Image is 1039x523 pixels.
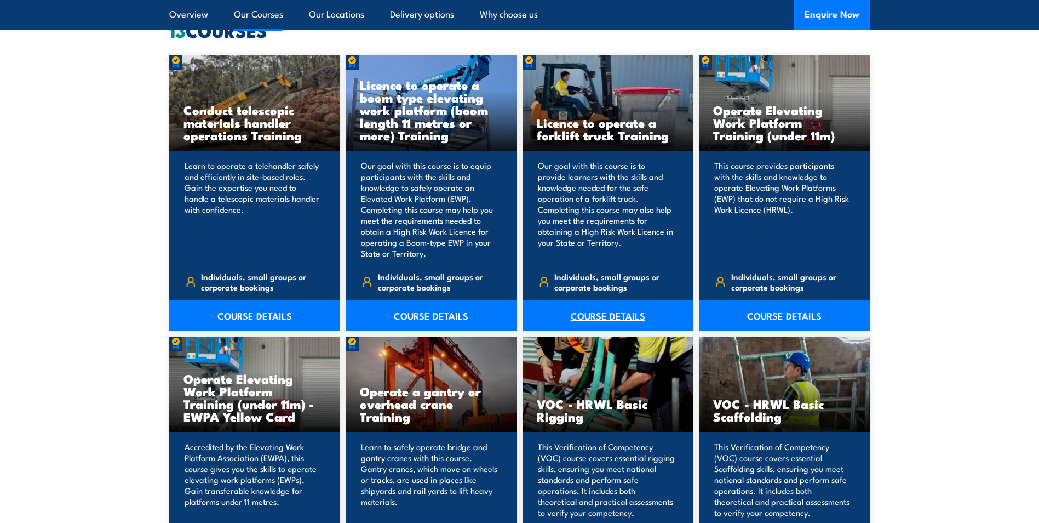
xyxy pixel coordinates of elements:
a: COURSE DETAILS [169,300,341,331]
p: Accredited by the Elevating Work Platform Association (EWPA), this course gives you the skills to... [185,441,322,518]
p: Learn to operate a telehandler safely and efficiently in site-based roles. Gain the expertise you... [185,160,322,259]
p: Our goal with this course is to equip participants with the skills and knowledge to safely operat... [361,160,498,259]
a: COURSE DETAILS [523,300,694,331]
h2: COURSES [169,22,870,38]
p: This Verification of Competency (VOC) course covers essential Scaffolding skills, ensuring you me... [714,441,852,518]
h3: Operate Elevating Work Platform Training (under 11m) [713,104,856,141]
h3: Licence to operate a boom type elevating work platform (boom length 11 metres or more) Training [360,78,503,141]
p: Learn to safely operate bridge and gantry cranes with this course. Gantry cranes, which move on w... [361,441,498,518]
a: COURSE DETAILS [699,300,870,331]
h3: Licence to operate a forklift truck Training [537,116,680,141]
p: Our goal with this course is to provide learners with the skills and knowledge needed for the saf... [538,160,675,259]
h3: Operate a gantry or overhead crane Training [360,385,503,423]
h3: Conduct telescopic materials handler operations Training [183,104,326,141]
span: Individuals, small groups or corporate bookings [378,271,498,292]
h3: VOC - HRWL Basic Rigging [537,397,680,423]
strong: 13 [169,16,186,44]
span: Individuals, small groups or corporate bookings [554,271,675,292]
h3: VOC - HRWL Basic Scaffolding [713,397,856,423]
p: This course provides participants with the skills and knowledge to operate Elevating Work Platfor... [714,160,852,259]
span: Individuals, small groups or corporate bookings [731,271,852,292]
span: Individuals, small groups or corporate bookings [201,271,322,292]
h3: Operate Elevating Work Platform Training (under 11m) - EWPA Yellow Card [183,372,326,423]
p: This Verification of Competency (VOC) course covers essential rigging skills, ensuring you meet n... [538,441,675,518]
a: COURSE DETAILS [346,300,517,331]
